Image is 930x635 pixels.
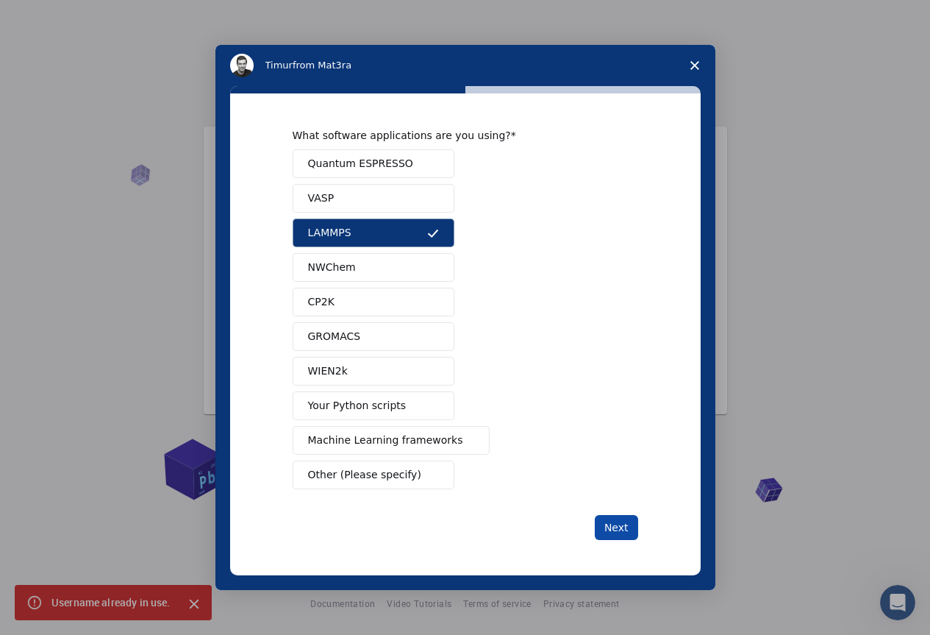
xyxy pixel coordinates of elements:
[595,515,638,540] button: Next
[308,191,335,206] span: VASP
[293,219,454,247] button: LAMMPS
[293,391,454,420] button: Your Python scripts
[293,288,454,316] button: CP2K
[293,60,351,71] span: from Mat3ra
[308,294,335,310] span: CP2K
[293,322,454,351] button: GROMACS
[308,398,407,414] span: Your Python scripts
[293,149,454,178] button: Quantum ESPRESSO
[308,156,413,171] span: Quantum ESPRESSO
[293,426,490,455] button: Machine Learning frameworks
[308,433,463,448] span: Machine Learning frameworks
[293,184,454,213] button: VASP
[293,357,454,386] button: WIEN2k
[293,253,454,282] button: NWChem
[308,329,361,344] span: GROMACS
[308,467,421,483] span: Other (Please specify)
[308,363,348,379] span: WIEN2k
[308,260,356,275] span: NWChem
[265,60,293,71] span: Timur
[674,45,715,86] span: Close survey
[293,461,454,489] button: Other (Please specify)
[308,225,351,241] span: LAMMPS
[29,10,82,24] span: Support
[293,129,616,142] div: What software applications are you using?
[230,54,254,77] img: Profile image for Timur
